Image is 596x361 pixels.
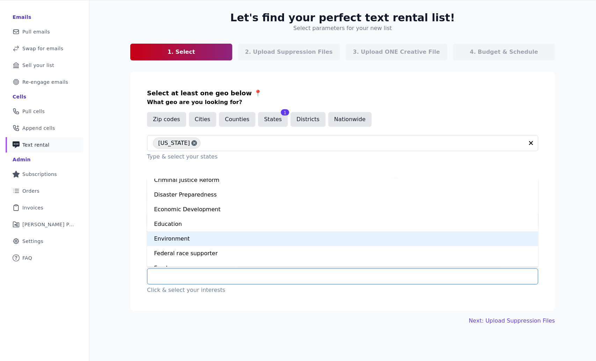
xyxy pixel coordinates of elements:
span: Orders [22,187,39,194]
h4: Select parameters for your new list [293,24,392,32]
a: Re-engage emails [6,74,83,90]
span: Subscriptions [22,171,57,178]
div: Cells [13,93,26,100]
h2: Let's find your perfect text rental list! [230,12,455,24]
button: (optional)Do you want to fill-out with secondary [PERSON_NAME] ()? [353,178,383,186]
span: Append cells [22,125,55,132]
div: Economic Development [147,202,538,217]
a: Text rental [6,137,83,153]
button: Districts [291,112,326,127]
span: [PERSON_NAME] Performance [22,221,75,228]
button: Cities [189,112,217,127]
div: Environment [147,231,538,246]
a: Invoices [6,200,83,215]
div: Disaster Preparedness [147,187,538,202]
a: [PERSON_NAME] Performance [6,217,83,232]
div: Education [147,217,538,231]
a: Next: Upload Suppression Files [469,317,555,325]
a: Subscriptions [6,167,83,182]
span: Text rental [22,141,50,148]
span: Re-engage emails [22,79,68,86]
a: 1. Select [130,44,232,60]
div: Admin [13,156,31,163]
span: Pull emails [22,28,50,35]
span: Do you want to fill-out with secondary [PERSON_NAME] ( )? [174,178,389,185]
button: States [258,112,288,127]
span: [US_STATE] [158,138,190,149]
a: Pull cells [6,104,83,119]
p: Type & select your states [147,153,538,161]
button: Zip codes [147,112,186,127]
div: Criminal Justice Reform [147,173,538,187]
span: FAQ [22,255,32,261]
a: Settings [6,234,83,249]
p: 1. Select [168,48,195,56]
button: Nationwide [328,112,372,127]
a: Append cells [6,120,83,136]
p: 3. Upload ONE Creative File [353,48,440,56]
a: FAQ [6,250,83,266]
p: 2. Upload Suppression Files [245,48,333,56]
button: Counties [219,112,255,127]
a: Sell your list [6,58,83,73]
span: Pull cells [22,108,45,115]
span: Select at least one geo below 📍 [147,89,262,97]
p: Click & select your interests [147,286,538,294]
span: (optional) [147,178,174,185]
h3: What geo are you looking for? [147,98,538,106]
span: Invoices [22,204,43,211]
span: Sell your list [22,62,54,69]
p: 4. Budget & Schedule [470,48,538,56]
div: Food [147,261,538,275]
span: Swap for emails [22,45,63,52]
div: Emails [13,14,31,21]
a: Orders [6,183,83,199]
a: Swap for emails [6,41,83,56]
div: Federal race supporter [147,246,538,261]
a: Pull emails [6,24,83,39]
div: 1 [281,109,289,116]
span: Settings [22,238,43,245]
